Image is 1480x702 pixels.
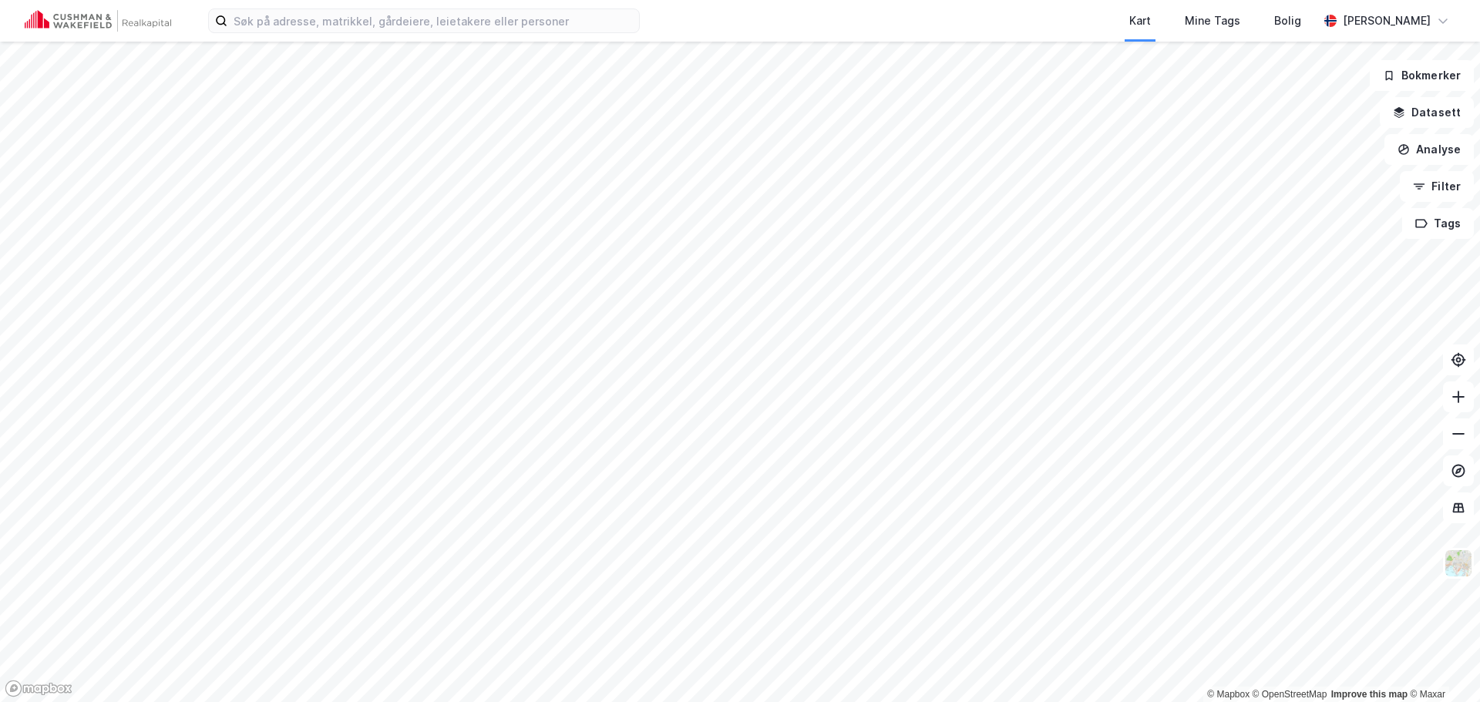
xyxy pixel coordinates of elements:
button: Filter [1400,171,1474,202]
button: Tags [1402,208,1474,239]
a: Mapbox [1207,689,1250,700]
div: [PERSON_NAME] [1343,12,1431,30]
div: Kart [1129,12,1151,30]
div: Bolig [1274,12,1301,30]
a: Mapbox homepage [5,680,72,697]
a: OpenStreetMap [1253,689,1327,700]
img: Z [1444,549,1473,578]
button: Bokmerker [1370,60,1474,91]
button: Analyse [1384,134,1474,165]
input: Søk på adresse, matrikkel, gårdeiere, leietakere eller personer [227,9,639,32]
div: Mine Tags [1185,12,1240,30]
iframe: Chat Widget [1403,628,1480,702]
a: Improve this map [1331,689,1408,700]
button: Datasett [1380,97,1474,128]
div: Kontrollprogram for chat [1403,628,1480,702]
img: cushman-wakefield-realkapital-logo.202ea83816669bd177139c58696a8fa1.svg [25,10,171,32]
